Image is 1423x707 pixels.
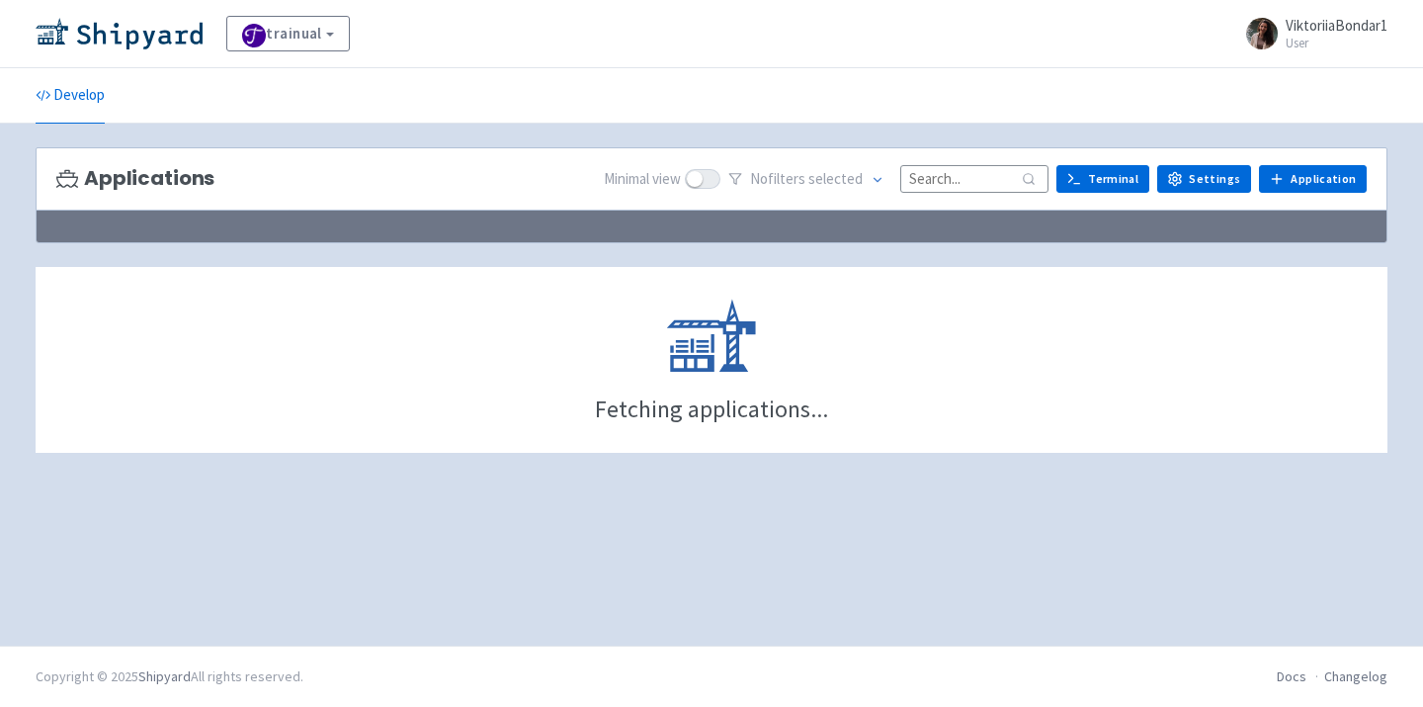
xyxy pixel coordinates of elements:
[1056,165,1149,193] a: Terminal
[595,398,828,421] div: Fetching applications...
[900,165,1048,192] input: Search...
[226,16,350,51] a: trainual
[138,667,191,685] a: Shipyard
[56,167,214,190] h3: Applications
[1234,18,1387,49] a: ViktoriiaBondar1 User
[1277,667,1306,685] a: Docs
[1324,667,1387,685] a: Changelog
[808,169,863,188] span: selected
[1259,165,1367,193] a: Application
[1286,37,1387,49] small: User
[750,168,863,191] span: No filter s
[36,68,105,124] a: Develop
[604,168,681,191] span: Minimal view
[36,666,303,687] div: Copyright © 2025 All rights reserved.
[1286,16,1387,35] span: ViktoriiaBondar1
[1157,165,1251,193] a: Settings
[36,18,203,49] img: Shipyard logo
